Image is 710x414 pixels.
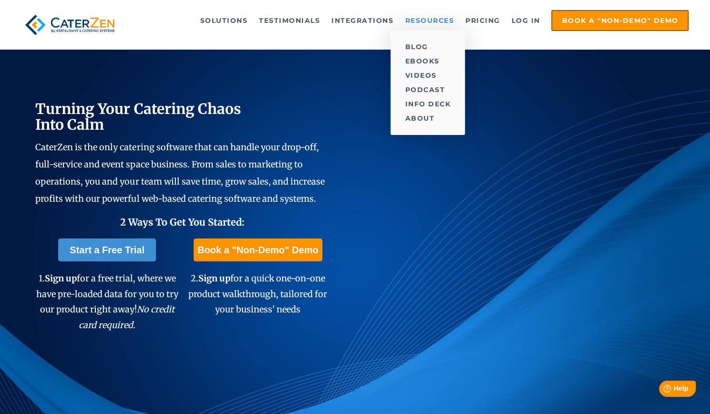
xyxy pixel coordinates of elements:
[196,11,253,30] a: Solutions
[391,83,465,97] a: Podcast
[35,142,324,204] span: CaterZen is the only catering software that can handle your drop-off, full-service and event spac...
[327,11,398,30] a: Integrations
[198,273,230,284] span: Sign up
[45,273,77,284] span: Sign up
[551,10,689,31] a: Book a "Non-Demo" Demo
[391,68,465,83] a: Videos
[35,100,241,134] span: Turning Your Catering Chaos Into Calm
[391,54,465,68] a: eBooks
[391,40,465,54] a: Blog
[391,111,465,125] a: About
[254,11,325,30] a: Testimonials
[21,10,118,40] img: caterzen
[135,10,689,31] div: Navigation Menu
[391,97,465,111] a: Info Deck
[461,11,505,30] a: Pricing
[79,304,175,330] em: No credit card required.
[506,11,545,30] a: Log in
[625,377,700,404] iframe: Help widget launcher
[36,273,178,330] span: 1. for a free trial, where we have pre-loaded data for you to try our product right away!
[120,216,245,228] span: 2 Ways To Get You Started:
[400,11,459,30] a: Resources
[58,238,156,261] a: Start a Free Trial
[194,238,322,261] a: Book a "Non-Demo" Demo
[188,273,327,315] span: 2. for a quick one-on-one product walkthrough, tailored for your business' needs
